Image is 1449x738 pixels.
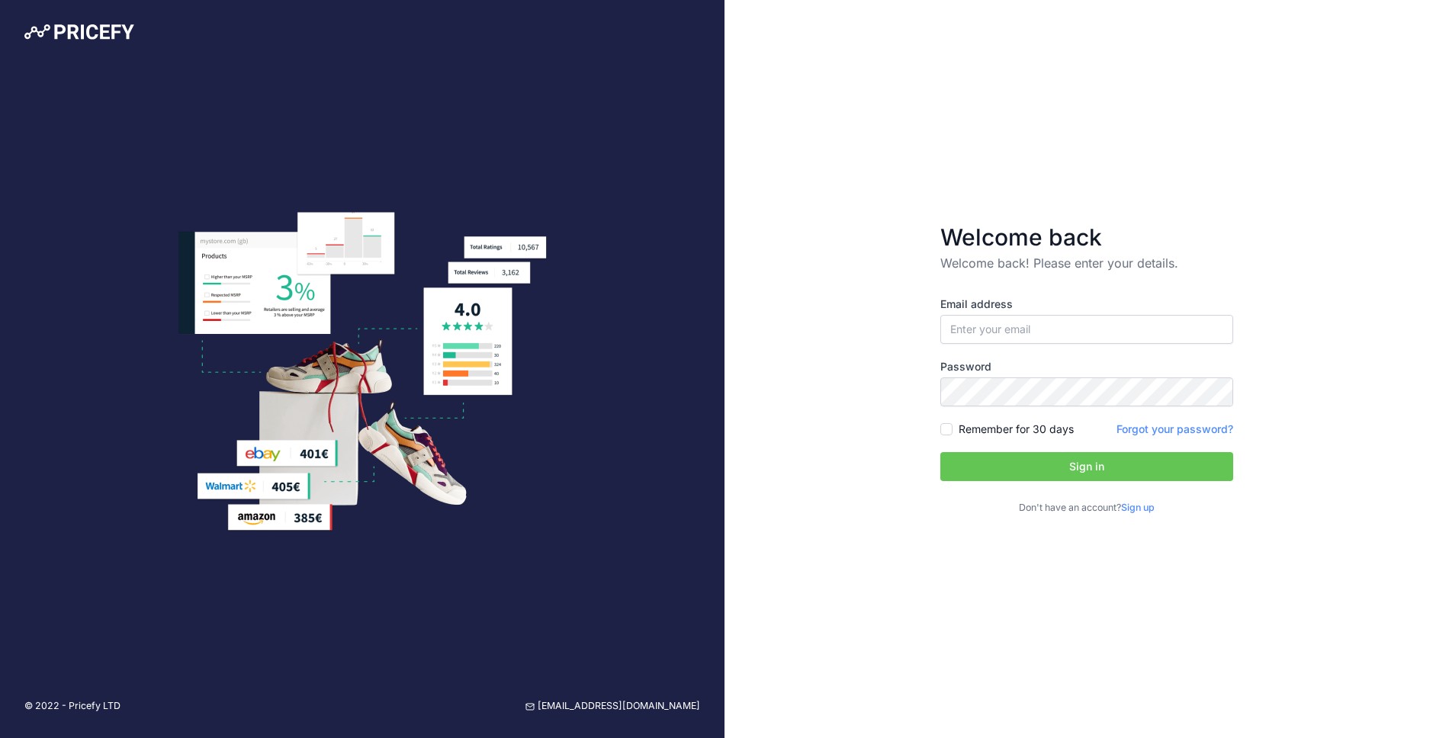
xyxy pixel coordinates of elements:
[24,699,120,714] p: © 2022 - Pricefy LTD
[1121,502,1155,513] a: Sign up
[940,315,1233,344] input: Enter your email
[525,699,700,714] a: [EMAIL_ADDRESS][DOMAIN_NAME]
[940,297,1233,312] label: Email address
[940,359,1233,374] label: Password
[959,422,1074,437] label: Remember for 30 days
[940,452,1233,481] button: Sign in
[940,254,1233,272] p: Welcome back! Please enter your details.
[1116,422,1233,435] a: Forgot your password?
[940,223,1233,251] h3: Welcome back
[24,24,134,40] img: Pricefy
[940,501,1233,515] p: Don't have an account?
